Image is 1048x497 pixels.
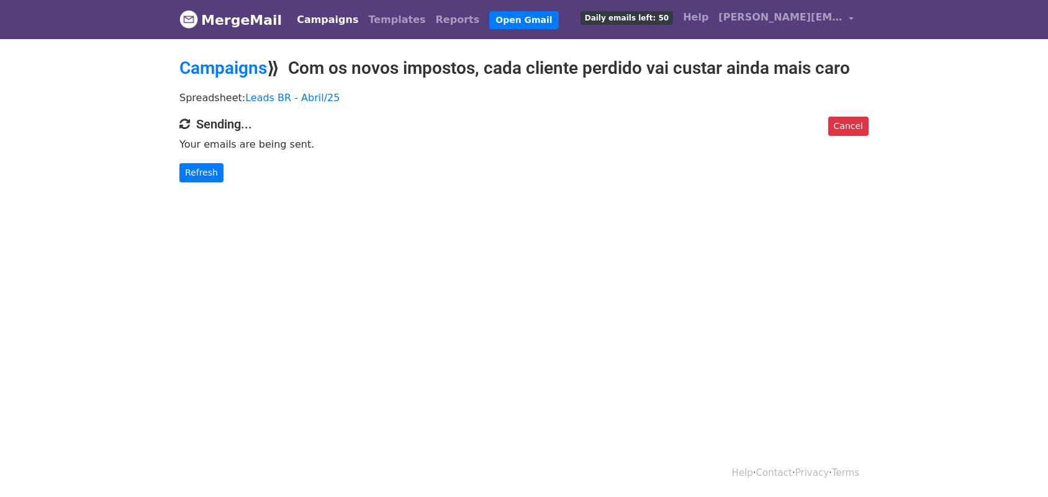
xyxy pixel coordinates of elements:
[832,467,859,478] a: Terms
[179,163,224,182] a: Refresh
[179,117,869,132] h4: Sending...
[292,7,363,32] a: Campaigns
[363,7,430,32] a: Templates
[795,467,829,478] a: Privacy
[756,467,792,478] a: Contact
[179,7,282,33] a: MergeMail
[713,5,859,34] a: [PERSON_NAME][EMAIL_ADDRESS][DOMAIN_NAME]
[179,138,869,151] p: Your emails are being sent.
[580,11,673,25] span: Daily emails left: 50
[245,92,340,104] a: Leads BR - Abril/25
[179,10,198,29] img: MergeMail logo
[179,58,267,78] a: Campaigns
[576,5,678,30] a: Daily emails left: 50
[828,117,869,136] a: Cancel
[489,11,558,29] a: Open Gmail
[732,467,753,478] a: Help
[986,437,1048,497] iframe: Chat Widget
[678,5,713,30] a: Help
[718,10,842,25] span: [PERSON_NAME][EMAIL_ADDRESS][DOMAIN_NAME]
[179,91,869,104] p: Spreadsheet:
[179,58,869,79] h2: ⟫ Com os novos impostos, cada cliente perdido vai custar ainda mais caro
[431,7,485,32] a: Reports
